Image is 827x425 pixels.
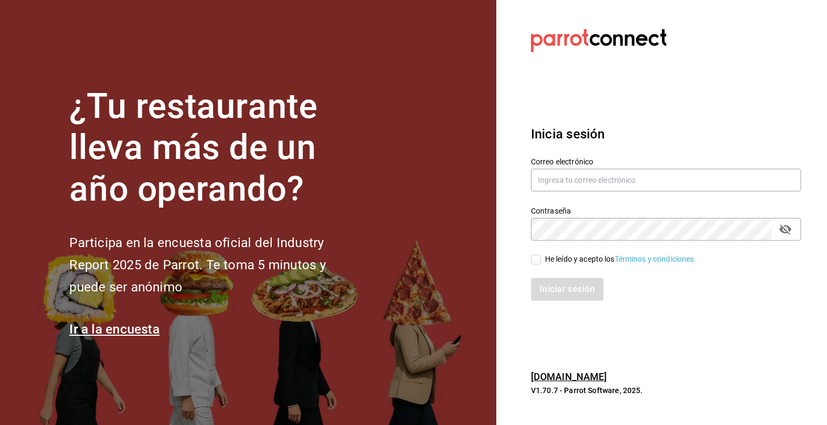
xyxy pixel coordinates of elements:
label: Contraseña [531,207,801,214]
h1: ¿Tu restaurante lleva más de un año operando? [69,86,362,210]
h3: Inicia sesión [531,124,801,144]
label: Correo electrónico [531,157,801,165]
a: [DOMAIN_NAME] [531,371,607,382]
p: V1.70.7 - Parrot Software, 2025. [531,385,801,396]
button: passwordField [776,220,795,238]
a: Ir a la encuesta [69,322,160,337]
div: He leído y acepto los [545,254,697,265]
input: Ingresa tu correo electrónico [531,169,801,191]
a: Términos y condiciones. [615,255,697,263]
h2: Participa en la encuesta oficial del Industry Report 2025 de Parrot. Te toma 5 minutos y puede se... [69,232,362,298]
